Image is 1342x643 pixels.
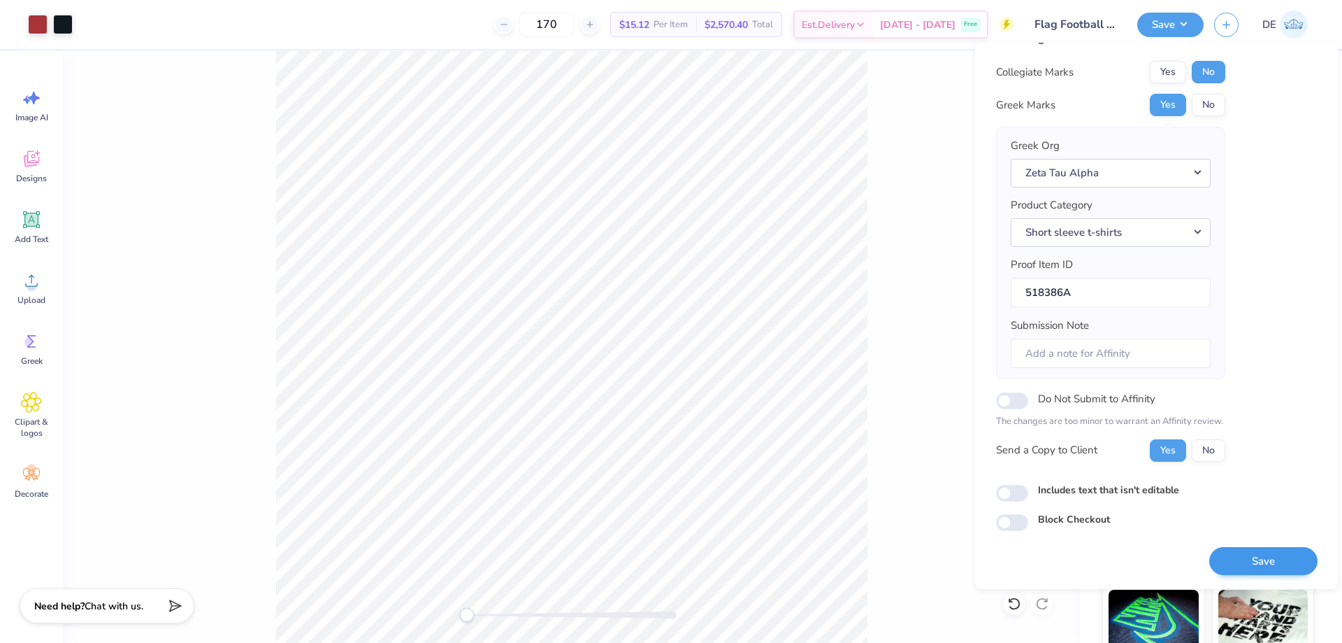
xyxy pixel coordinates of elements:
button: Save [1209,547,1318,576]
label: Block Checkout [1038,512,1110,527]
button: Yes [1150,61,1186,83]
span: Est. Delivery [802,17,855,32]
span: Per Item [654,17,688,32]
div: Greek Marks [996,97,1055,113]
span: Add Text [15,234,48,245]
span: Upload [17,295,45,306]
button: Yes [1150,439,1186,462]
label: Includes text that isn't editable [1038,483,1179,497]
button: No [1192,439,1225,462]
button: No [1192,94,1225,116]
button: Yes [1150,94,1186,116]
span: $2,570.40 [705,17,748,32]
span: Designs [16,173,47,184]
span: Free [964,20,977,29]
span: Image AI [15,112,48,123]
button: Short sleeve t-shirts [1011,218,1211,247]
span: Chat with us. [85,600,143,613]
label: Product Category [1011,197,1092,213]
input: Add a note for Affinity [1011,339,1211,369]
button: Zeta Tau Alpha [1011,159,1211,188]
label: Greek Org [1011,138,1060,154]
input: Untitled Design [1024,10,1127,38]
span: Decorate [15,488,48,500]
div: Send a Copy to Client [996,442,1097,458]
a: DE [1256,10,1314,38]
div: Accessibility label [460,608,474,622]
img: Djian Evardoni [1280,10,1308,38]
span: Clipart & logos [8,416,55,439]
button: Save [1137,13,1204,37]
p: The changes are too minor to warrant an Affinity review. [996,415,1225,429]
span: DE [1262,17,1276,33]
button: No [1192,61,1225,83]
label: Proof Item ID [1011,257,1073,273]
div: Collegiate Marks [996,64,1074,80]
span: Total [752,17,773,32]
label: Do Not Submit to Affinity [1038,390,1155,408]
input: – – [519,12,574,37]
span: $15.12 [619,17,649,32]
span: Greek [21,355,43,367]
label: Submission Note [1011,318,1089,334]
span: [DATE] - [DATE] [880,17,955,32]
strong: Need help? [34,600,85,613]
